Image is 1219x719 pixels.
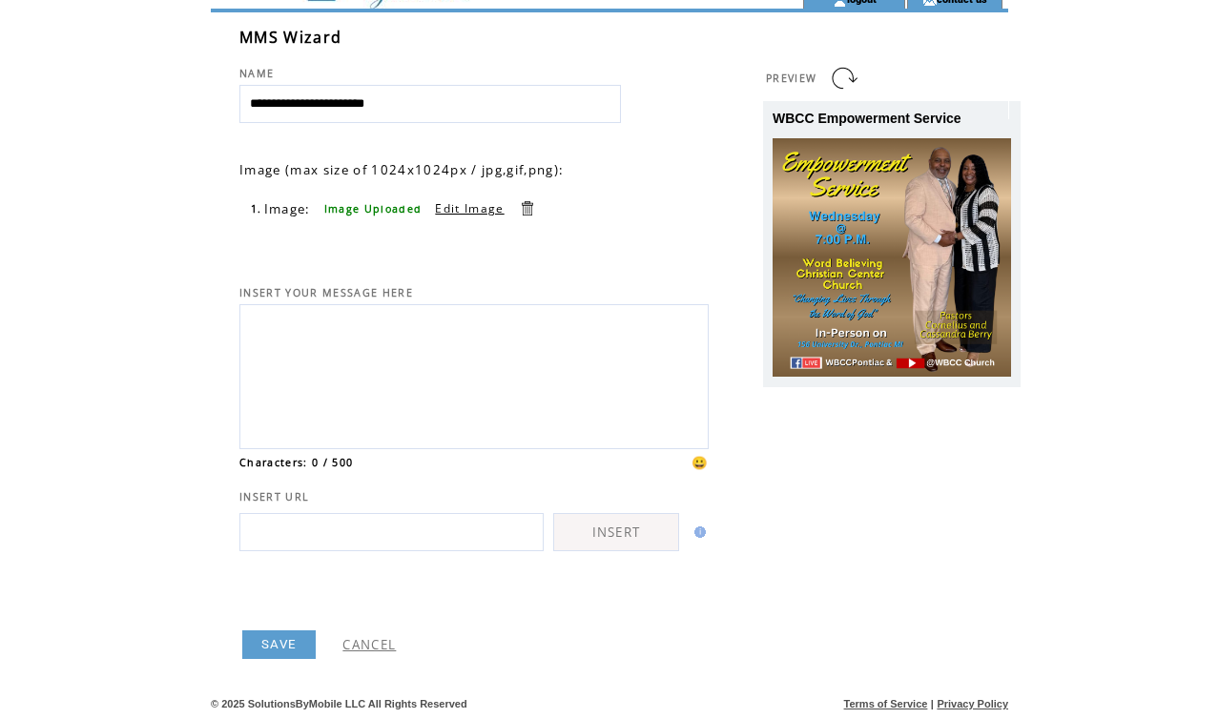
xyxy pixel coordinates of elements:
[324,202,423,216] span: Image Uploaded
[689,526,706,538] img: help.gif
[518,199,536,217] a: Delete this item
[264,200,311,217] span: Image:
[931,698,934,709] span: |
[239,286,413,299] span: INSERT YOUR MESSAGE HERE
[937,698,1008,709] a: Privacy Policy
[239,27,341,48] span: MMS Wizard
[844,698,928,709] a: Terms of Service
[766,72,816,85] span: PREVIEW
[553,513,679,551] a: INSERT
[435,200,504,216] a: Edit Image
[239,161,564,178] span: Image (max size of 1024x1024px / jpg,gif,png):
[773,111,961,126] span: WBCC Empowerment Service
[211,698,467,709] span: © 2025 SolutionsByMobile LLC All Rights Reserved
[242,630,316,659] a: SAVE
[239,490,309,503] span: INSERT URL
[251,202,262,216] span: 1.
[239,67,274,80] span: NAME
[692,454,709,471] span: 😀
[342,636,396,653] a: CANCEL
[239,456,353,469] span: Characters: 0 / 500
